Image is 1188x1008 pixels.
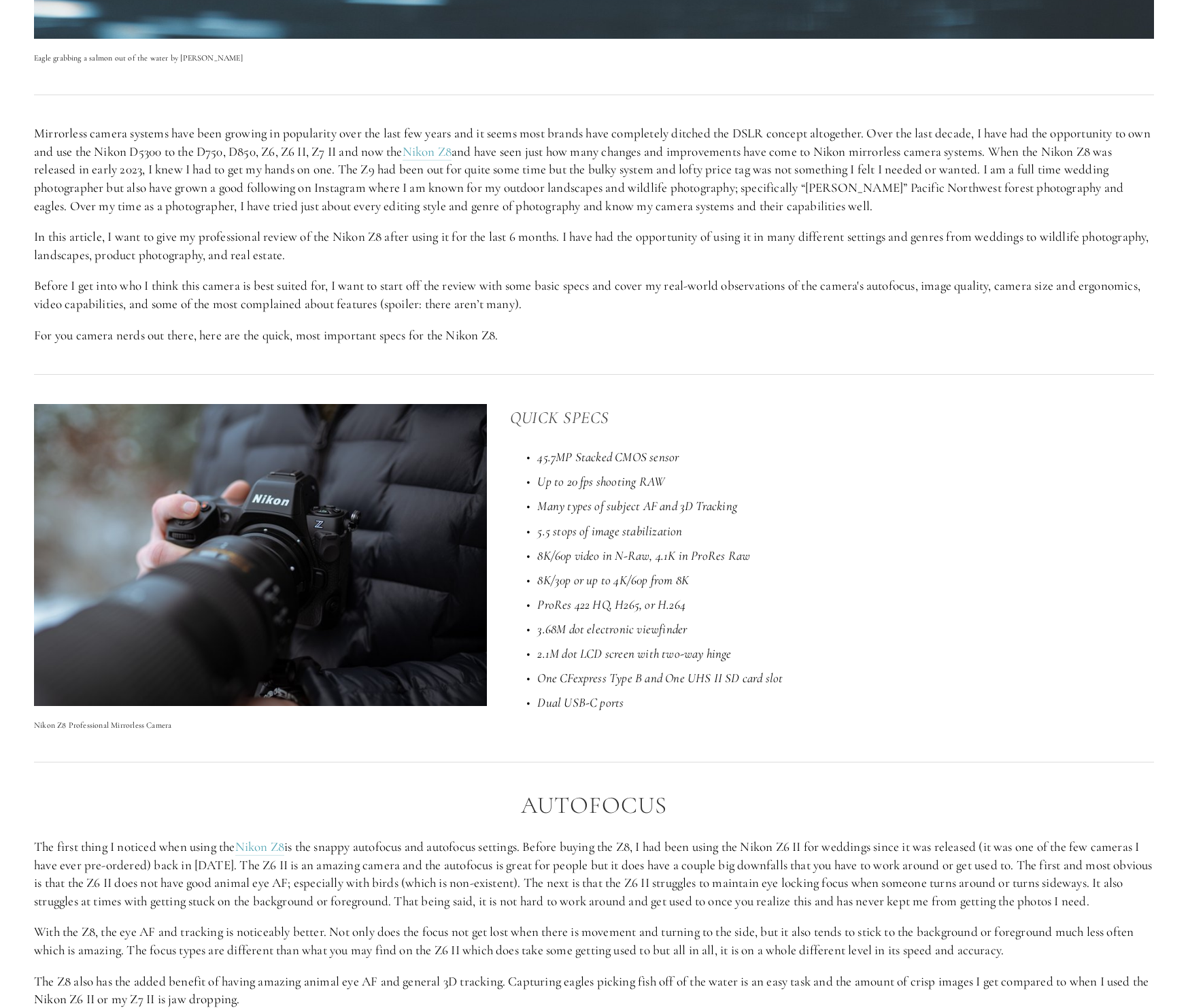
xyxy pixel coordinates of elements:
p: In this article, I want to give my professional review of the Nikon Z8 after using it for the las... [34,228,1154,264]
em: 8K/30p or up to 4K/60p from 8K [537,572,689,588]
em: Up to 20 fps shooting RAW [537,473,665,489]
p: Nikon Z8 Professional Mirrorless Camera [34,718,487,732]
em: Many types of subject AF and 3D Tracking [537,498,737,514]
em: Dual USB-C ports [537,694,624,710]
p: Before I get into who I think this camera is best suited for, I want to start off the review with... [34,277,1154,313]
em: 8K/60p video in N-Raw, 4.1K in ProRes Raw [537,548,750,563]
a: Nikon Z8 [403,144,452,161]
p: The first thing I noticed when using the is the snappy autofocus and autofocus settings. Before b... [34,838,1154,910]
em: 5.5 stops of image stabilization [537,523,682,539]
p: Eagle grabbing a salmon out of the water by [PERSON_NAME] [34,51,1154,65]
a: Nikon Z8 [235,839,285,856]
em: 3.68M dot electronic viewfinder [537,621,687,637]
p: For you camera nerds out there, here are the quick, most important specs for the Nikon Z8. [34,326,1154,345]
p: With the Z8, the eye AF and tracking is noticeably better. Not only does the focus not get lost w... [34,923,1154,959]
em: Quick Specs [510,407,609,428]
h2: Autofocus [34,792,1154,819]
em: 2.1M dot LCD screen with two-way hinge [537,645,731,661]
em: ProRes 422 HQ, H265, or H.264 [537,597,685,612]
p: Mirrorless camera systems have been growing in popularity over the last few years and it seems mo... [34,124,1154,215]
em: One CFexpress Type B and One UHS II SD card slot [537,670,783,686]
em: 45.7MP Stacked CMOS sensor [537,449,679,465]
